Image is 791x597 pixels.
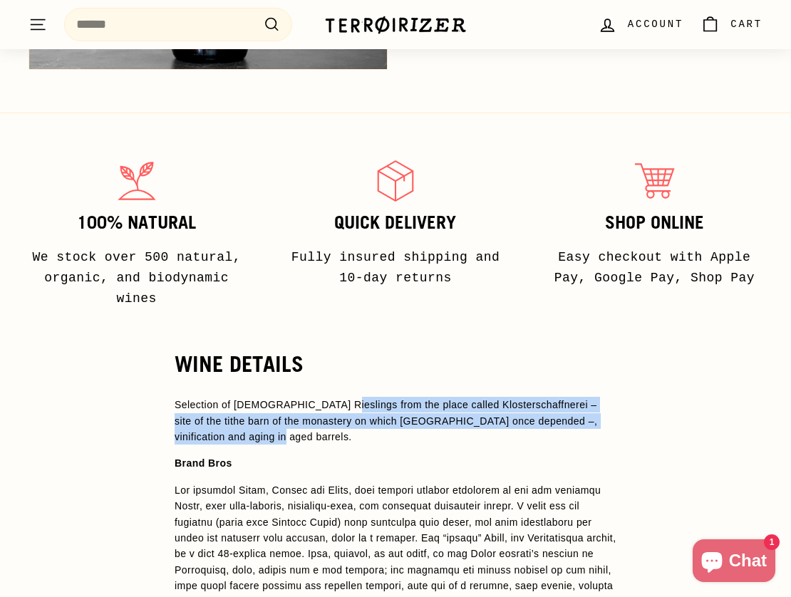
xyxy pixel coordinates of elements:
[541,247,768,289] p: Easy checkout with Apple Pay, Google Pay, Shop Pay
[541,213,768,233] h3: Shop Online
[23,247,250,308] p: We stock over 500 natural, organic, and biodynamic wines
[23,213,250,233] h3: 100% Natural
[730,16,762,32] span: Cart
[688,539,780,586] inbox-online-store-chat: Shopify online store chat
[281,213,509,233] h3: Quick delivery
[692,4,771,46] a: Cart
[175,399,597,442] span: Selection of [DEMOGRAPHIC_DATA] Rieslings from the place called Klosterschaffnerei – site of the ...
[589,4,692,46] a: Account
[281,247,509,289] p: Fully insured shipping and 10-day returns
[175,352,616,376] h2: WINE DETAILS
[175,457,232,469] strong: Brand Bros
[628,16,683,32] span: Account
